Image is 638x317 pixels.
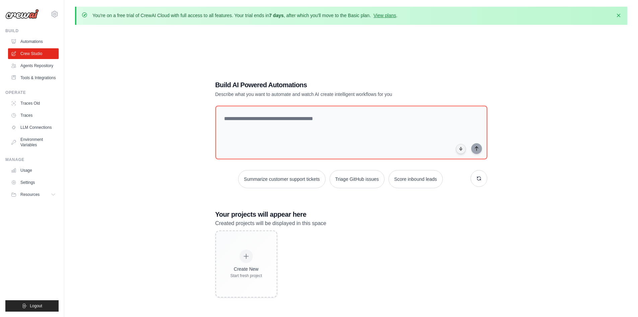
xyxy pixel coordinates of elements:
[238,170,325,188] button: Summarize customer support tickets
[5,9,39,19] img: Logo
[330,170,384,188] button: Triage GitHub issues
[8,72,59,83] a: Tools & Integrations
[215,210,487,219] h3: Your projects will appear here
[8,177,59,188] a: Settings
[215,80,440,90] h1: Build AI Powered Automations
[388,170,443,188] button: Score inbound leads
[20,192,40,197] span: Resources
[5,157,59,162] div: Manage
[30,303,42,309] span: Logout
[92,12,398,19] p: You're on a free trial of CrewAI Cloud with full access to all features. Your trial ends in , aft...
[8,98,59,109] a: Traces Old
[8,36,59,47] a: Automations
[8,60,59,71] a: Agents Repository
[230,273,262,278] div: Start fresh project
[230,266,262,272] div: Create New
[471,170,487,187] button: Get new suggestions
[215,219,487,228] p: Created projects will be displayed in this space
[373,13,396,18] a: View plans
[5,28,59,34] div: Build
[8,165,59,176] a: Usage
[8,48,59,59] a: Crew Studio
[5,90,59,95] div: Operate
[8,134,59,150] a: Environment Variables
[456,144,466,154] button: Click to speak your automation idea
[8,189,59,200] button: Resources
[8,122,59,133] a: LLM Connections
[8,110,59,121] a: Traces
[5,300,59,312] button: Logout
[215,91,440,98] p: Describe what you want to automate and watch AI create intelligent workflows for you
[269,13,284,18] strong: 7 days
